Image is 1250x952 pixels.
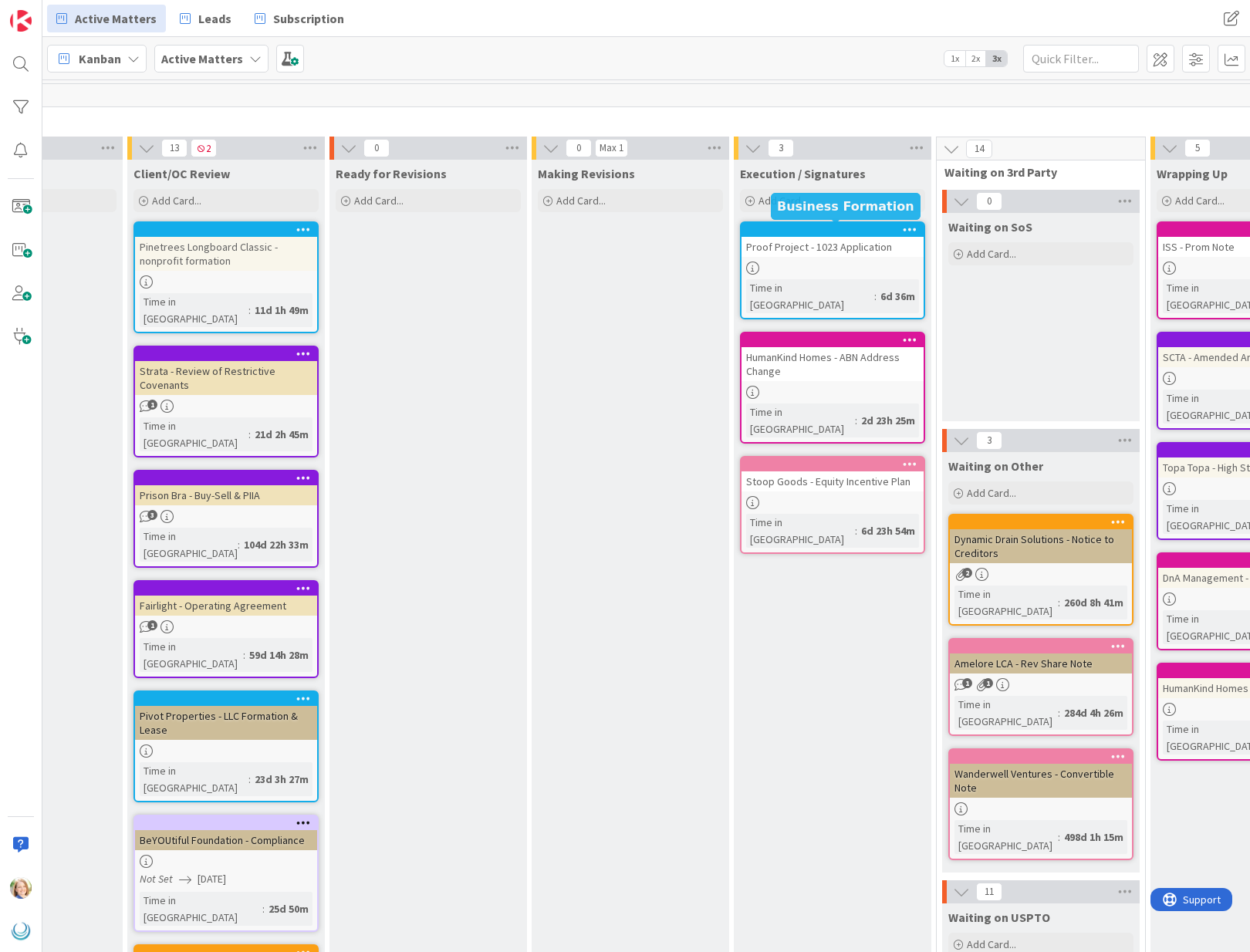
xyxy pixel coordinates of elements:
[135,223,317,271] div: Pinetrees Longboard Classic - nonprofit formation
[1058,829,1060,846] span: :
[976,192,1002,211] span: 0
[950,529,1132,563] div: Dynamic Drain Solutions - Notice to Creditors
[135,692,317,740] div: Pivot Properties - LLC Formation & Lease
[363,139,390,157] span: 0
[944,51,965,66] span: 1x
[133,166,230,181] span: Client/OC Review
[135,582,317,616] div: Fairlight - Operating Agreement
[135,816,317,850] div: BeYOUtiful Foundation - Compliance
[248,302,251,319] span: :
[198,9,231,28] span: Leads
[857,412,919,429] div: 2d 23h 25m
[965,51,986,66] span: 2x
[10,877,32,899] img: AD
[243,646,245,663] span: :
[556,194,606,208] span: Add Card...
[262,900,265,917] span: :
[950,515,1132,563] div: Dynamic Drain Solutions - Notice to Creditors
[948,219,1032,235] span: Waiting on SoS
[954,586,1058,619] div: Time in [GEOGRAPHIC_DATA]
[742,223,924,257] div: Proof Project - 1023 Application
[962,678,972,688] span: 1
[135,596,317,616] div: Fairlight - Operating Agreement
[983,678,993,688] span: 1
[566,139,592,157] span: 0
[251,426,312,443] div: 21d 2h 45m
[976,431,1002,450] span: 3
[758,194,808,208] span: Add Card...
[1060,829,1127,846] div: 498d 1h 15m
[10,920,32,942] img: avatar
[1060,704,1127,721] div: 284d 4h 26m
[1058,704,1060,721] span: :
[600,144,623,152] div: Max 1
[768,139,794,157] span: 3
[135,830,317,850] div: BeYOUtiful Foundation - Compliance
[152,194,201,208] span: Add Card...
[962,568,972,578] span: 2
[240,536,312,553] div: 104d 22h 33m
[140,892,262,926] div: Time in [GEOGRAPHIC_DATA]
[1058,594,1060,611] span: :
[147,400,157,410] span: 1
[140,638,243,672] div: Time in [GEOGRAPHIC_DATA]
[251,771,312,788] div: 23d 3h 27m
[1157,166,1228,181] span: Wrapping Up
[191,139,217,157] span: 2
[874,288,877,305] span: :
[1184,139,1211,157] span: 5
[954,696,1058,730] div: Time in [GEOGRAPHIC_DATA]
[976,883,1002,901] span: 11
[855,412,857,429] span: :
[742,333,924,381] div: HumanKind Homes - ABN Address Change
[777,199,914,214] h5: Business Formation
[161,139,187,157] span: 13
[147,510,157,520] span: 3
[944,164,1126,180] span: Waiting on 3rd Party
[135,237,317,271] div: Pinetrees Longboard Classic - nonprofit formation
[950,764,1132,798] div: Wanderwell Ventures - Convertible Note
[10,10,32,32] img: Visit kanbanzone.com
[742,237,924,257] div: Proof Project - 1023 Application
[742,457,924,491] div: Stoop Goods - Equity Incentive Plan
[1175,194,1225,208] span: Add Card...
[950,653,1132,673] div: Amelore LCA - Rev Share Note
[135,347,317,395] div: Strata - Review of Restrictive Covenants
[75,9,157,28] span: Active Matters
[248,426,251,443] span: :
[161,51,243,66] b: Active Matters
[147,620,157,630] span: 1
[135,706,317,740] div: Pivot Properties - LLC Formation & Lease
[877,288,919,305] div: 6d 36m
[336,166,447,181] span: Ready for Revisions
[245,646,312,663] div: 59d 14h 28m
[140,528,238,562] div: Time in [GEOGRAPHIC_DATA]
[948,910,1050,925] span: Waiting on USPTO
[966,140,992,158] span: 14
[198,871,226,887] span: [DATE]
[967,486,1016,500] span: Add Card...
[135,361,317,395] div: Strata - Review of Restrictive Covenants
[47,5,166,32] a: Active Matters
[251,302,312,319] div: 11d 1h 49m
[79,49,121,68] span: Kanban
[238,536,240,553] span: :
[135,471,317,505] div: Prison Bra - Buy-Sell & PIIA
[171,5,241,32] a: Leads
[986,51,1007,66] span: 3x
[248,771,251,788] span: :
[950,750,1132,798] div: Wanderwell Ventures - Convertible Note
[967,247,1016,261] span: Add Card...
[746,514,855,548] div: Time in [GEOGRAPHIC_DATA]
[857,522,919,539] div: 6d 23h 54m
[538,166,635,181] span: Making Revisions
[1060,594,1127,611] div: 260d 8h 41m
[746,279,874,313] div: Time in [GEOGRAPHIC_DATA]
[746,403,855,437] div: Time in [GEOGRAPHIC_DATA]
[948,458,1043,474] span: Waiting on Other
[740,166,866,181] span: Execution / Signatures
[140,762,248,796] div: Time in [GEOGRAPHIC_DATA]
[855,522,857,539] span: :
[1023,45,1139,73] input: Quick Filter...
[742,471,924,491] div: Stoop Goods - Equity Incentive Plan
